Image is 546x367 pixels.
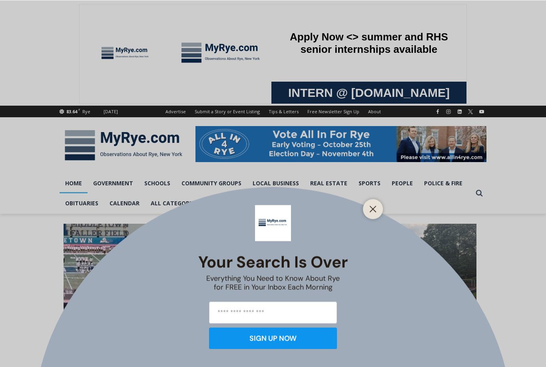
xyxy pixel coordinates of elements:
[192,78,387,100] a: Intern @ [DOMAIN_NAME]
[209,80,371,98] span: Intern @ [DOMAIN_NAME]
[202,0,378,78] div: Apply Now <> summer and RHS senior internships available
[2,82,78,113] span: Open Tues. - Sun. [PHONE_NUMBER]
[82,50,118,96] div: "[PERSON_NAME]'s draw is the fine variety of pristine raw fish kept on hand"
[0,80,80,100] a: Open Tues. - Sun. [PHONE_NUMBER]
